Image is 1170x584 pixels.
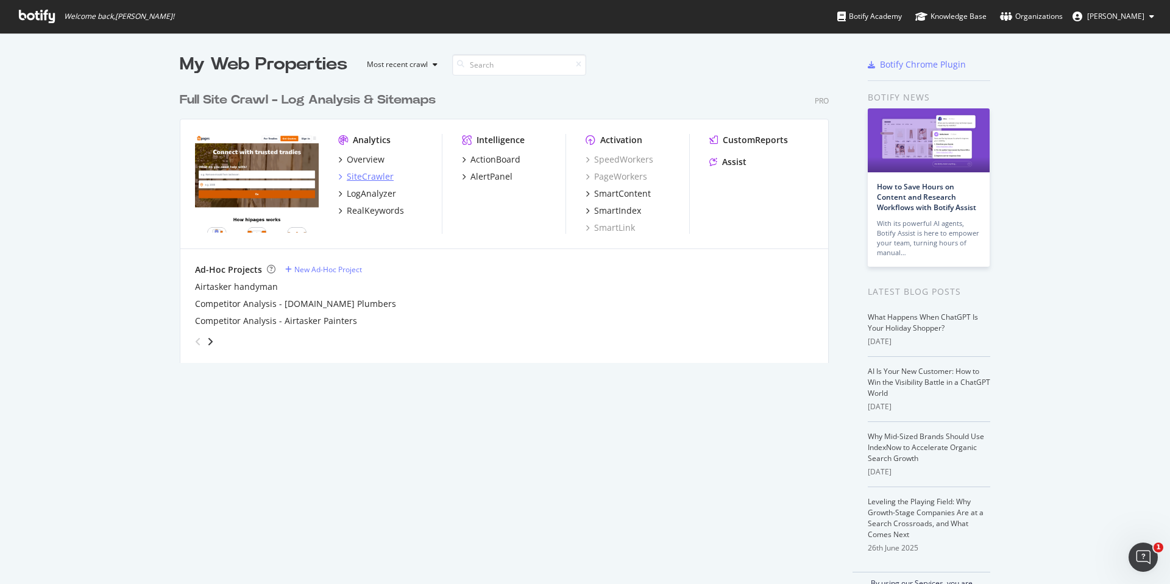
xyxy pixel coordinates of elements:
div: Assist [722,156,746,168]
div: Botify news [868,91,990,104]
div: angle-left [190,332,206,351]
div: AlertPanel [470,171,512,183]
div: SmartContent [594,188,651,200]
div: My Web Properties [180,52,347,77]
div: Organizations [1000,10,1063,23]
a: Airtasker handyman [195,281,278,293]
span: Winnie Ye [1087,11,1144,21]
div: RealKeywords [347,205,404,217]
span: 1 [1154,543,1163,552]
div: LogAnalyzer [347,188,396,200]
div: Intelligence [477,134,525,146]
a: AI Is Your New Customer: How to Win the Visibility Battle in a ChatGPT World [868,366,990,398]
a: Why Mid-Sized Brands Should Use IndexNow to Accelerate Organic Search Growth [868,431,984,463]
a: SpeedWorkers [586,153,653,166]
a: PageWorkers [586,171,647,183]
div: Most recent crawl [367,61,428,68]
div: CustomReports [723,134,788,146]
div: Latest Blog Posts [868,285,990,298]
div: Full Site Crawl - Log Analysis & Sitemaps [180,91,436,109]
div: New Ad-Hoc Project [294,264,362,275]
div: Analytics [353,134,391,146]
a: SmartLink [586,222,635,234]
div: angle-right [206,336,214,348]
a: What Happens When ChatGPT Is Your Holiday Shopper? [868,312,978,333]
a: Full Site Crawl - Log Analysis & Sitemaps [180,91,441,109]
iframe: Intercom live chat [1129,543,1158,572]
div: Pro [815,96,829,106]
a: RealKeywords [338,205,404,217]
a: Botify Chrome Plugin [868,58,966,71]
a: Leveling the Playing Field: Why Growth-Stage Companies Are at a Search Crossroads, and What Comes... [868,496,984,540]
div: Botify Academy [837,10,902,23]
img: How to Save Hours on Content and Research Workflows with Botify Assist [868,108,990,172]
a: SmartIndex [586,205,641,217]
a: ActionBoard [462,153,520,166]
div: Activation [600,134,642,146]
div: SmartIndex [594,205,641,217]
div: grid [180,77,838,363]
a: Competitor Analysis - Airtasker Painters [195,315,357,327]
a: New Ad-Hoc Project [285,264,362,275]
div: 26th June 2025 [868,543,990,554]
a: How to Save Hours on Content and Research Workflows with Botify Assist [877,181,976,213]
button: [PERSON_NAME] [1063,7,1164,26]
div: Knowledge Base [915,10,987,23]
input: Search [452,54,586,76]
img: hipages.com.au [195,134,319,233]
div: Ad-Hoc Projects [195,264,262,276]
a: LogAnalyzer [338,188,396,200]
a: SiteCrawler [338,171,394,183]
a: AlertPanel [462,171,512,183]
a: Assist [709,156,746,168]
span: Welcome back, [PERSON_NAME] ! [64,12,174,21]
div: [DATE] [868,401,990,412]
a: Competitor Analysis - [DOMAIN_NAME] Plumbers [195,298,396,310]
div: [DATE] [868,336,990,347]
div: ActionBoard [470,153,520,166]
div: Botify Chrome Plugin [880,58,966,71]
a: Overview [338,153,385,166]
a: SmartContent [586,188,651,200]
div: [DATE] [868,466,990,477]
a: CustomReports [709,134,788,146]
div: SiteCrawler [347,171,394,183]
div: With its powerful AI agents, Botify Assist is here to empower your team, turning hours of manual… [877,219,980,258]
button: Most recent crawl [357,55,442,74]
div: Overview [347,153,385,166]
